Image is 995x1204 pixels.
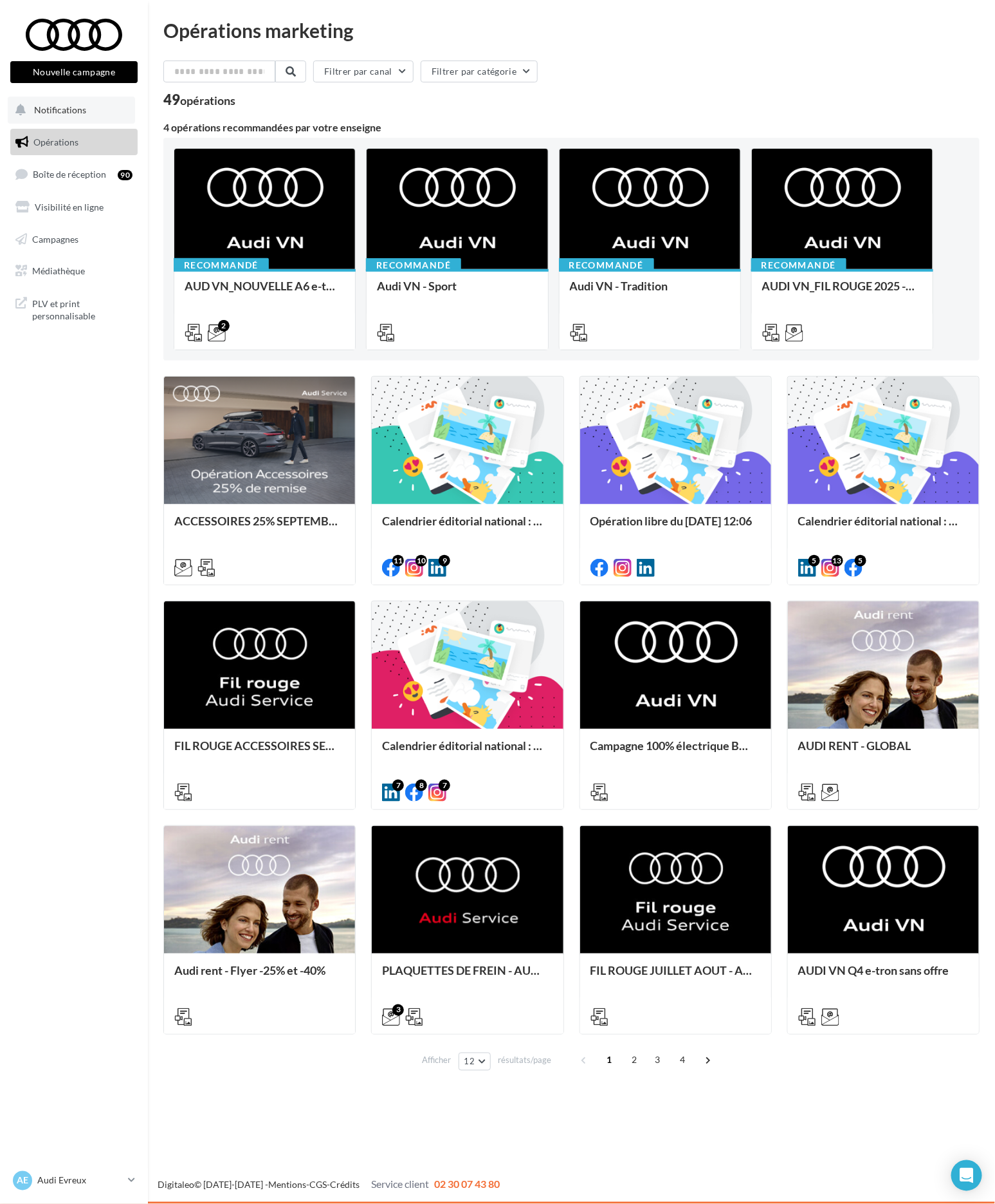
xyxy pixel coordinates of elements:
[174,514,345,540] div: ACCESSOIRES 25% SEPTEMBRE - AUDI SERVICE
[8,97,135,124] button: Notifications
[32,233,78,244] span: Campagnes
[268,1180,306,1190] a: Mentions
[10,1169,138,1193] a: AE Audi Evreux
[590,514,761,540] div: Opération libre du [DATE] 12:06
[185,279,345,305] div: AUD VN_NOUVELLE A6 e-tron
[8,258,140,285] a: Médiathèque
[163,21,980,40] div: Opérations marketing
[8,129,140,156] a: Opérations
[35,202,104,212] span: Visibilité en ligne
[798,964,969,990] div: AUDI VN Q4 e-tron sans offre
[382,964,552,990] div: PLAQUETTES DE FREIN - AUDI SERVICE
[392,1004,404,1016] div: 3
[415,780,427,791] div: 8
[163,93,235,107] div: 49
[808,555,820,567] div: 5
[8,290,140,328] a: PLV et print personnalisable
[498,1055,551,1067] span: résultats/page
[180,95,235,106] div: opérations
[158,1180,500,1190] span: © [DATE]-[DATE] - - -
[174,258,269,272] div: Recommandé
[371,1178,429,1190] span: Service client
[559,258,654,272] div: Recommandé
[174,964,345,990] div: Audi rent - Flyer -25% et -40%
[377,279,537,305] div: Audi VN - Sport
[330,1180,360,1190] a: Crédits
[421,61,538,82] button: Filtrer par catégorie
[10,61,138,83] button: Nouvelle campagne
[8,226,140,253] a: Campagnes
[798,514,969,540] div: Calendrier éditorial national : semaine du 25.08 au 31.08
[32,295,132,323] span: PLV et print personnalisable
[439,555,450,567] div: 9
[382,514,552,540] div: Calendrier éditorial national : du 02.09 au 08.09
[366,258,461,272] div: Recommandé
[163,122,980,133] div: 4 opérations recommandées par votre enseigne
[439,780,450,791] div: 7
[624,1050,644,1071] span: 2
[382,739,552,765] div: Calendrier éditorial national : semaines du 04.08 au 25.08
[34,104,86,115] span: Notifications
[951,1160,982,1191] div: Open Intercom Messenger
[415,555,427,567] div: 10
[118,170,132,180] div: 90
[174,739,345,765] div: FIL ROUGE ACCESSOIRES SEPTEMBRE - AUDI SERVICE
[798,739,969,765] div: AUDI RENT - GLOBAL
[17,1174,28,1187] span: AE
[423,1055,452,1067] span: Afficher
[392,780,404,791] div: 7
[855,555,866,567] div: 5
[313,61,414,82] button: Filtrer par canal
[8,194,140,221] a: Visibilité en ligne
[832,555,843,567] div: 13
[158,1180,194,1190] a: Digitaleo
[647,1050,668,1071] span: 3
[672,1050,693,1071] span: 4
[590,964,761,990] div: FIL ROUGE JUILLET AOUT - AUDI SERVICE
[33,136,78,147] span: Opérations
[751,258,846,272] div: Recommandé
[570,279,730,305] div: Audi VN - Tradition
[392,555,404,567] div: 11
[459,1053,491,1071] button: 12
[8,160,140,188] a: Boîte de réception90
[32,265,85,276] span: Médiathèque
[37,1174,123,1187] p: Audi Evreux
[762,279,922,305] div: AUDI VN_FIL ROUGE 2025 - A1, Q2, Q3, Q5 et Q4 e-tron
[309,1180,327,1190] a: CGS
[590,739,761,765] div: Campagne 100% électrique BEV Septembre
[434,1178,500,1190] span: 02 30 07 43 80
[599,1050,619,1071] span: 1
[464,1057,475,1067] span: 12
[218,320,230,332] div: 2
[33,169,106,180] span: Boîte de réception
